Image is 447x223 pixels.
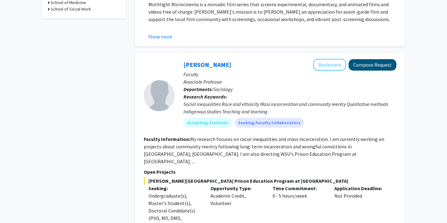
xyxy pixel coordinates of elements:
p: Open Projects [144,168,396,176]
p: Faculty [183,71,396,78]
p: Time Commitment: [273,185,325,192]
p: Associate Professor [183,78,396,85]
fg-read-more: My research focuses on racial inequalities and mass incarceration. I am currently working on proj... [144,136,384,164]
b: Research Keywords: [183,94,227,100]
mat-chip: Accepting Students [183,118,232,128]
button: Add Michelle Jacobs to Bookmarks [313,59,346,71]
span: Sociology [213,86,233,92]
button: Compose Request to Michelle Jacobs [349,59,396,71]
p: Opportunity Type: [210,185,263,192]
iframe: Chat [5,195,26,218]
p: Application Deadline: [334,185,387,192]
div: Social inequalities Race and ethnicity Mass incarceration and community reentry Qualitative metho... [183,100,396,115]
p: Mothlight Microcinema is a nomadic film series that screens experimental, documentary, and animat... [148,1,396,23]
mat-chip: Seeking Faculty Collaborators [234,118,304,128]
button: Show more [148,33,172,40]
h3: School of Social Work [51,6,91,12]
span: [PERSON_NAME][GEOGRAPHIC_DATA] Prison Education Program at [GEOGRAPHIC_DATA] [144,177,396,185]
p: Seeking: [148,185,201,192]
b: Departments: [183,86,213,92]
b: Faculty Information: [144,136,190,142]
a: [PERSON_NAME] [183,61,231,68]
